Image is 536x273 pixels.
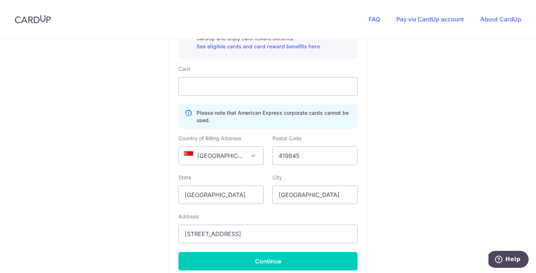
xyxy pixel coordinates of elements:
[272,146,358,165] input: Example 123456
[488,251,529,269] iframe: Opens a widget where you can find more information
[480,15,521,23] a: About CardUp
[196,109,351,124] p: Please note that American Express corporate cards cannot be used.
[178,252,358,270] button: Continue
[179,147,263,165] span: Singapore
[272,135,302,142] label: Postal Code
[178,65,190,73] label: Card
[178,174,191,181] label: State
[15,15,51,24] img: CardUp
[178,146,264,165] span: Singapore
[369,15,380,23] a: FAQ
[185,82,351,91] iframe: Secure card payment input frame
[196,27,351,51] p: Pay with your credit card for this and other payments on CardUp and enjoy card reward benefits.
[178,135,241,142] label: Country of Billing Address
[396,15,464,23] a: Pay via CardUp account
[196,43,320,49] a: See eligible cards and card reward benefits here
[272,174,282,181] label: City
[178,213,199,220] label: Address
